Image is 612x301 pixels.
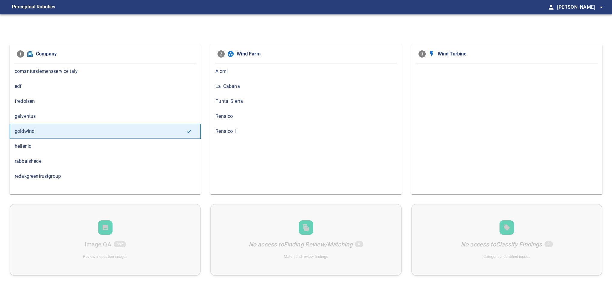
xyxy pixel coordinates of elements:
button: [PERSON_NAME] [555,1,605,13]
div: Renaico [210,109,401,124]
div: comantursiemensserviceitaly [10,64,201,79]
span: rabbalshede [15,158,196,165]
span: fredolsen [15,98,196,105]
div: helleniq [10,139,201,154]
div: galventus [10,109,201,124]
span: [PERSON_NAME] [557,3,605,11]
div: edf [10,79,201,94]
div: goldwind [10,124,201,139]
span: La_Cabana [215,83,396,90]
span: 1 [17,50,24,58]
span: galventus [15,113,196,120]
div: fredolsen [10,94,201,109]
span: helleniq [15,143,196,150]
span: Renaico [215,113,396,120]
figcaption: Perceptual Robotics [12,2,55,12]
span: Wind Farm [237,50,394,58]
span: comantursiemensserviceitaly [15,68,196,75]
span: goldwind [15,128,186,135]
span: Renaico_II [215,128,396,135]
div: Punta_Sierra [210,94,401,109]
span: 3 [418,50,426,58]
div: rabbalshede [10,154,201,169]
span: Wind Turbine [438,50,595,58]
span: redakgreentrustgroup [15,173,196,180]
span: Aixmi [215,68,396,75]
div: La_Cabana [210,79,401,94]
span: Punta_Sierra [215,98,396,105]
div: redakgreentrustgroup [10,169,201,184]
span: 2 [217,50,225,58]
span: edf [15,83,196,90]
div: Renaico_II [210,124,401,139]
span: person [547,4,555,11]
span: Company [36,50,193,58]
div: Aixmi [210,64,401,79]
span: arrow_drop_down [598,4,605,11]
